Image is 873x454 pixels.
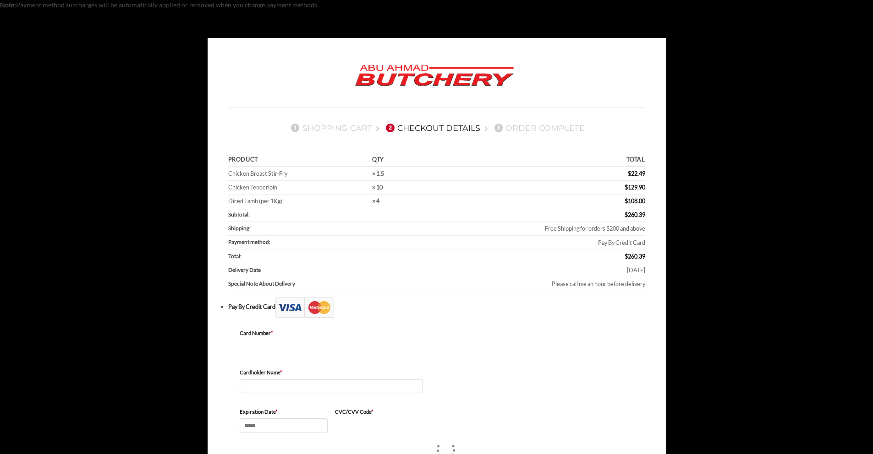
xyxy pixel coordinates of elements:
strong: × 4 [372,197,379,205]
th: Total: [228,249,410,263]
bdi: 129.90 [625,184,645,191]
a: 1Shopping Cart [288,123,372,133]
bdi: 22.49 [628,170,645,177]
label: Pay By Credit Card [228,303,334,310]
th: Qty [369,154,410,167]
th: Delivery Date [228,263,410,277]
bdi: 108.00 [625,197,645,205]
td: Free Shipping for orders $200 and above [410,222,645,236]
strong: × 1.5 [372,170,384,177]
bdi: 260.39 [625,211,645,218]
td: Diced Lamb (per 1Kg) [228,195,369,208]
label: Card Number [240,329,423,337]
abbr: required [275,409,278,415]
th: Payment method: [228,236,410,249]
span: $ [628,170,631,177]
th: Product [228,154,369,167]
td: Please call me an hour before delivery [410,277,645,291]
label: Cardholder Name [240,368,423,377]
span: $ [625,253,628,260]
abbr: required [271,330,273,336]
span: 2 [386,124,394,132]
label: CVC/CVV Code [335,408,423,416]
bdi: 260.39 [625,253,645,260]
nav: Checkout steps [228,116,645,140]
abbr: required [280,369,282,375]
td: Chicken Breast Stir-Fry [228,167,369,181]
th: Total [410,154,645,167]
th: Shipping: [228,222,410,236]
img: Checkout [275,297,334,318]
th: Special Note About Delivery [228,277,410,291]
span: $ [625,197,628,205]
strong: × 10 [372,184,383,191]
abbr: required [371,409,373,415]
a: 2Checkout details [383,123,480,133]
label: Expiration Date [240,408,328,416]
td: [DATE] [410,263,645,277]
img: Abu Ahmad Butchery [347,59,522,93]
th: Subtotal: [228,208,410,222]
span: $ [625,211,628,218]
span: $ [625,184,628,191]
td: Pay By Credit Card [410,236,645,249]
span: 1 [291,124,299,132]
td: Chicken Tenderloin [228,181,369,195]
